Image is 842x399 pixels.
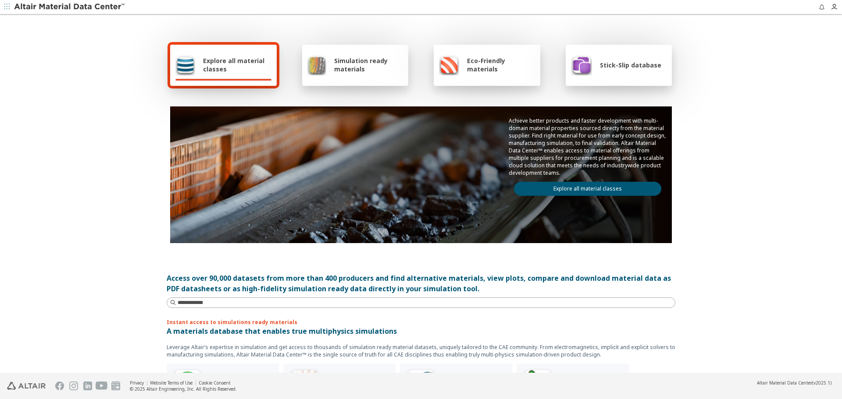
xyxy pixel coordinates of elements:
[14,3,126,11] img: Altair Material Data Center
[167,326,675,336] p: A materials database that enables true multiphysics simulations
[203,56,271,73] span: Explore all material classes
[509,117,667,177] p: Achieve better products and faster development with multi-domain material properties sourced dire...
[600,61,661,69] span: Stick-Slip database
[307,54,326,75] img: Simulation ready materials
[167,318,675,326] p: Instant access to simulations ready materials
[167,343,675,358] p: Leverage Altair’s expertise in simulation and get access to thousands of simulation ready materia...
[514,182,661,196] a: Explore all material classes
[175,54,195,75] img: Explore all material classes
[130,380,144,386] a: Privacy
[467,56,535,73] span: Eco-Friendly materials
[571,54,592,75] img: Stick-Slip database
[167,273,675,294] div: Access over 90,000 datasets from more than 400 producers and find alternative materials, view plo...
[7,382,46,390] img: Altair Engineering
[757,380,831,386] div: (v2025.1)
[757,380,812,386] span: Altair Material Data Center
[150,380,193,386] a: Website Terms of Use
[439,54,459,75] img: Eco-Friendly materials
[199,380,231,386] a: Cookie Consent
[334,56,403,73] span: Simulation ready materials
[130,386,237,392] div: © 2025 Altair Engineering, Inc. All Rights Reserved.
